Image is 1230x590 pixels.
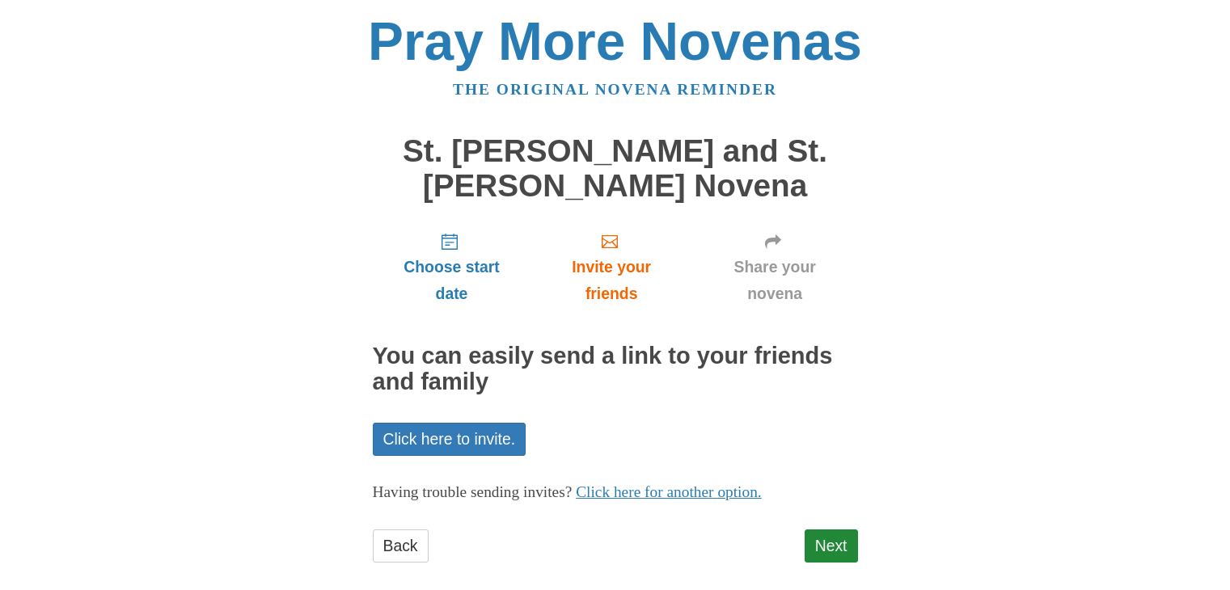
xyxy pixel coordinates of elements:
[805,529,858,563] a: Next
[373,219,531,315] a: Choose start date
[389,254,515,307] span: Choose start date
[368,11,862,71] a: Pray More Novenas
[373,423,526,456] a: Click here to invite.
[373,483,573,500] span: Having trouble sending invites?
[373,529,429,563] a: Back
[692,219,858,315] a: Share your novena
[547,254,675,307] span: Invite your friends
[708,254,842,307] span: Share your novena
[373,134,858,203] h1: St. [PERSON_NAME] and St. [PERSON_NAME] Novena
[576,483,762,500] a: Click here for another option.
[530,219,691,315] a: Invite your friends
[453,81,777,98] a: The original novena reminder
[373,343,858,395] h2: You can easily send a link to your friends and family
